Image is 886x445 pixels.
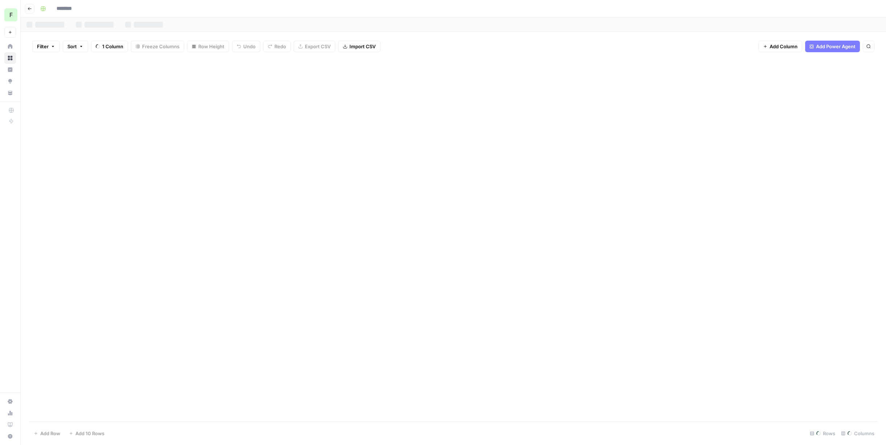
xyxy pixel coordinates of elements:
[807,428,838,439] div: Rows
[37,43,49,50] span: Filter
[816,43,856,50] span: Add Power Agent
[770,43,798,50] span: Add Column
[805,41,860,52] button: Add Power Agent
[67,43,77,50] span: Sort
[102,43,123,50] span: 1 Column
[4,75,16,87] a: Opportunities
[4,41,16,52] a: Home
[91,41,128,52] button: 1 Column
[187,41,229,52] button: Row Height
[75,430,104,437] span: Add 10 Rows
[4,6,16,24] button: Workspace: Forge
[338,41,380,52] button: Import CSV
[349,43,376,50] span: Import CSV
[758,41,802,52] button: Add Column
[29,428,65,439] button: Add Row
[4,430,16,442] button: Help + Support
[838,428,877,439] div: Columns
[305,43,331,50] span: Export CSV
[294,41,335,52] button: Export CSV
[232,41,260,52] button: Undo
[4,419,16,430] a: Learning Hub
[4,64,16,75] a: Insights
[198,43,224,50] span: Row Height
[40,430,60,437] span: Add Row
[243,43,256,50] span: Undo
[263,41,291,52] button: Redo
[32,41,60,52] button: Filter
[4,87,16,99] a: Your Data
[4,52,16,64] a: Browse
[131,41,184,52] button: Freeze Columns
[9,11,13,19] span: F
[142,43,179,50] span: Freeze Columns
[65,428,109,439] button: Add 10 Rows
[63,41,88,52] button: Sort
[4,396,16,407] a: Settings
[4,407,16,419] a: Usage
[274,43,286,50] span: Redo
